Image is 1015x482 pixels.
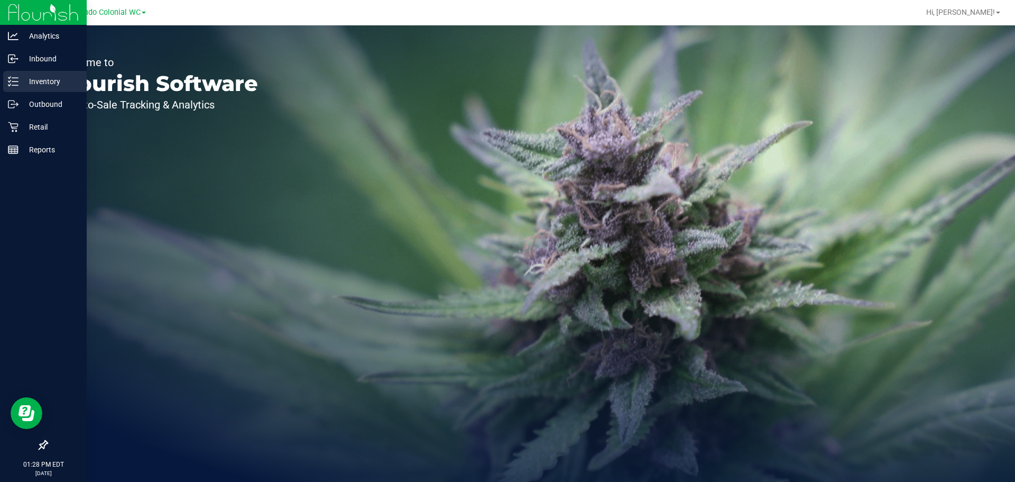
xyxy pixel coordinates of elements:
[8,99,19,110] inline-svg: Outbound
[8,122,19,132] inline-svg: Retail
[19,121,82,133] p: Retail
[57,57,258,68] p: Welcome to
[926,8,995,16] span: Hi, [PERSON_NAME]!
[57,73,258,94] p: Flourish Software
[8,76,19,87] inline-svg: Inventory
[70,8,141,17] span: Orlando Colonial WC
[57,99,258,110] p: Seed-to-Sale Tracking & Analytics
[8,31,19,41] inline-svg: Analytics
[19,30,82,42] p: Analytics
[8,53,19,64] inline-svg: Inbound
[5,460,82,469] p: 01:28 PM EDT
[19,75,82,88] p: Inventory
[8,144,19,155] inline-svg: Reports
[19,143,82,156] p: Reports
[11,397,42,429] iframe: Resource center
[5,469,82,477] p: [DATE]
[19,98,82,111] p: Outbound
[19,52,82,65] p: Inbound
